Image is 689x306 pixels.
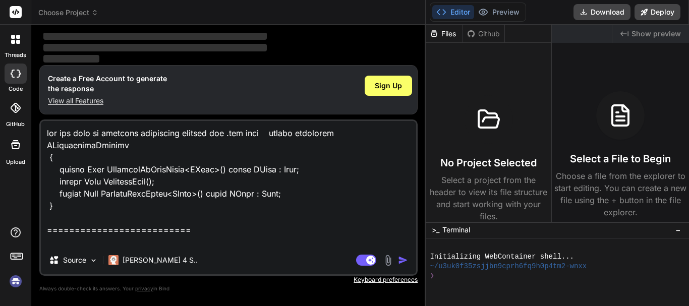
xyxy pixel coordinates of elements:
img: icon [398,255,408,265]
div: Files [426,29,463,39]
label: threads [5,51,26,59]
label: GitHub [6,120,25,129]
span: ‌ [43,32,267,40]
textarea: lor ips dolo si ametcons adipiscing elitsed doe .tem inci utlabo etdolorem ALiquaenimaDminimv { q... [41,121,416,246]
p: [PERSON_NAME] 4 S.. [123,255,198,265]
span: ‌ [43,55,99,63]
p: Choose a file from the explorer to start editing. You can create a new file using the + button in... [552,170,689,218]
img: Claude 4 Sonnet [108,255,119,265]
img: attachment [382,255,394,266]
label: code [9,85,23,93]
div: Github [463,29,504,39]
h1: Create a Free Account to generate the response [48,74,167,94]
p: Always double-check its answers. Your in Bind [39,284,418,293]
button: Deploy [635,4,680,20]
h3: No Project Selected [440,156,537,170]
img: signin [7,273,24,290]
button: Editor [432,5,474,19]
p: Keyboard preferences [39,276,418,284]
label: Upload [6,158,25,166]
button: Preview [474,5,524,19]
h3: Select a File to Begin [570,152,671,166]
span: ❯ [430,271,435,281]
span: Choose Project [38,8,98,18]
span: ~/u3uk0f35zsjjbn9cprh6fq9h0p4tm2-wnxx [430,262,587,271]
span: − [675,225,681,235]
p: Select a project from the header to view its file structure and start working with your files. [430,174,547,222]
button: Download [573,4,630,20]
span: Sign Up [375,81,402,91]
button: − [673,222,683,238]
span: Show preview [631,29,681,39]
img: Pick Models [89,256,98,265]
span: >_ [432,225,439,235]
p: View all Features [48,96,167,106]
span: Initializing WebContainer shell... [430,252,574,262]
span: Terminal [442,225,470,235]
span: privacy [135,285,153,291]
span: ‌ [43,44,267,51]
p: Source [63,255,86,265]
